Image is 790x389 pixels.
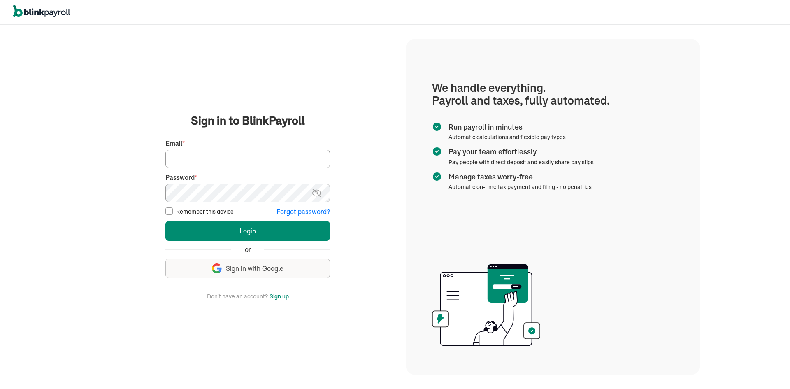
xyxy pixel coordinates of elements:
button: Sign up [270,291,289,301]
span: Automatic on-time tax payment and filing - no penalties [448,183,592,191]
img: logo [13,5,70,17]
span: or [245,245,251,254]
span: Sign in to BlinkPayroll [191,112,305,129]
img: checkmark [432,122,442,132]
button: Sign in with Google [165,259,330,278]
button: Forgot password? [276,207,330,217]
button: Login [165,221,330,241]
span: Run payroll in minutes [448,122,562,133]
span: Manage taxes worry-free [448,172,588,182]
h1: We handle everything. Payroll and taxes, fully automated. [432,82,674,107]
img: checkmark [432,147,442,156]
span: Pay people with direct deposit and easily share pay slips [448,158,594,166]
span: Don't have an account? [207,291,268,301]
img: google [212,263,222,273]
img: eye [311,188,322,198]
label: Password [165,173,330,182]
label: Remember this device [176,207,234,216]
span: Automatic calculations and flexible pay types [448,133,566,141]
span: Pay your team effortlessly [448,147,590,157]
input: Your email address [165,150,330,168]
img: illustration [432,261,540,349]
img: checkmark [432,172,442,182]
span: Sign in with Google [226,264,283,273]
label: Email [165,139,330,148]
